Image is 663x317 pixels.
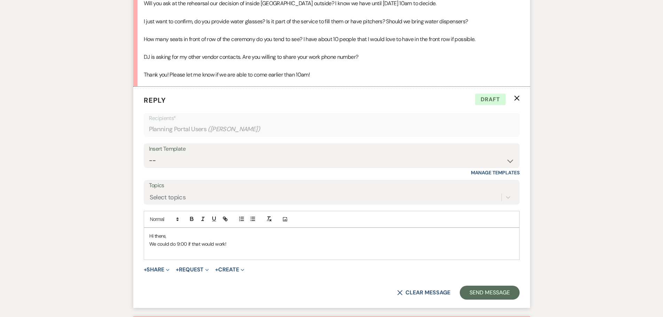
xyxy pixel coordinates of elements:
[149,144,514,154] div: Insert Template
[149,232,514,240] p: Hi there,
[471,169,520,176] a: Manage Templates
[208,125,260,134] span: ( [PERSON_NAME] )
[215,267,244,272] button: Create
[149,114,514,123] p: Recipients*
[176,267,179,272] span: +
[149,181,514,191] label: Topics
[144,96,166,105] span: Reply
[176,267,209,272] button: Request
[144,267,170,272] button: Share
[460,286,519,300] button: Send Message
[144,70,520,79] p: Thank you! Please let me know if we are able to come earlier than 10am!
[150,193,186,202] div: Select topics
[144,267,147,272] span: +
[215,267,218,272] span: +
[144,53,520,62] p: DJ is asking for my other vendor contacts. Are you willing to share your work phone number?
[149,122,514,136] div: Planning Portal Users
[144,18,468,25] span: I just want to confirm, do you provide water glasses? Is it part of the service to fill them or h...
[397,290,450,295] button: Clear message
[149,240,514,248] p: We could do 9:00 if that would work!
[144,35,475,43] span: How many seats in front of row of the ceremony do you tend to see? I have about 10 people that I ...
[475,94,506,105] span: Draft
